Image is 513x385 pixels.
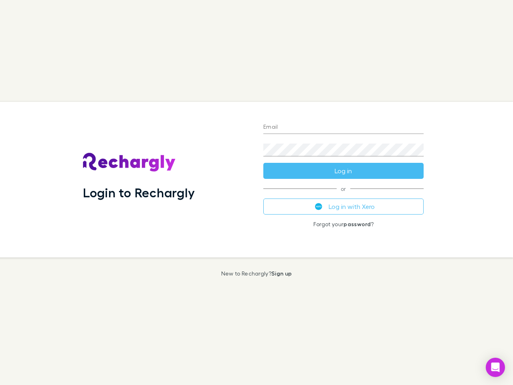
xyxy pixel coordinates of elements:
button: Log in [263,163,424,179]
h1: Login to Rechargly [83,185,195,200]
button: Log in with Xero [263,199,424,215]
div: Open Intercom Messenger [486,358,505,377]
p: Forgot your ? [263,221,424,227]
img: Xero's logo [315,203,322,210]
a: password [343,221,371,227]
a: Sign up [271,270,292,277]
img: Rechargly's Logo [83,153,176,172]
p: New to Rechargly? [221,270,292,277]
